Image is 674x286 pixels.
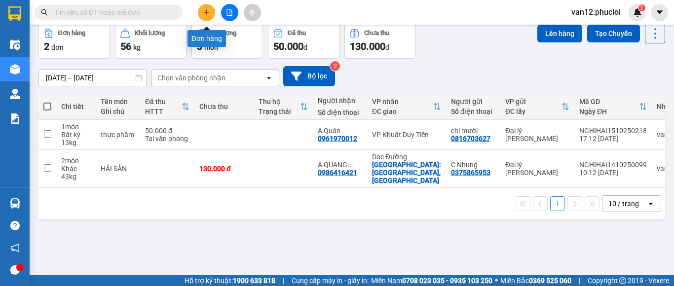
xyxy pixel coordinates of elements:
[579,275,580,286] span: |
[651,4,668,21] button: caret-down
[61,139,91,146] div: 13 kg
[505,98,562,106] div: VP gửi
[529,277,571,285] strong: 0369 525 060
[140,94,194,120] th: Toggle SortBy
[318,161,362,169] div: A QUANG .0979294087
[372,98,433,106] div: VP nhận
[8,6,21,21] img: logo-vxr
[640,4,643,11] span: 1
[292,275,369,286] span: Cung cấp máy in - giấy in:
[608,199,639,209] div: 10 / trang
[10,64,20,74] img: warehouse-icon
[402,277,492,285] strong: 0708 023 035 - 0935 103 250
[579,161,647,169] div: NGHIHAI1410250099
[115,23,187,59] button: Khối lượng56kg
[451,107,495,115] div: Số điện thoại
[318,108,362,116] div: Số điện thoại
[61,131,91,139] div: Bất kỳ
[199,165,249,173] div: 130.000 đ
[364,30,389,36] div: Chưa thu
[10,39,20,50] img: warehouse-icon
[505,161,569,177] div: Đại lý [PERSON_NAME]
[135,30,165,36] div: Khối lượng
[550,196,565,211] button: 1
[268,23,339,59] button: Đã thu50.000đ
[226,9,233,16] span: file-add
[54,7,171,18] input: Tìm tên, số ĐT hoặc mã đơn
[101,165,135,173] div: HẢI SẢN
[44,40,49,52] span: 2
[259,98,300,106] div: Thu hộ
[61,103,91,110] div: Chi tiết
[318,169,357,177] div: 0986416421
[283,66,335,86] button: Bộ lọc
[619,277,626,284] span: copyright
[259,107,300,115] div: Trạng thái
[187,30,226,47] div: Đơn hàng
[10,221,20,230] span: question-circle
[579,107,639,115] div: Ngày ĐH
[505,107,562,115] div: ĐC lấy
[244,4,261,21] button: aim
[318,127,362,135] div: A Quân
[318,97,362,105] div: Người nhận
[495,279,498,283] span: ⚪️
[587,25,640,42] button: Tạo Chuyến
[10,89,20,99] img: warehouse-icon
[10,113,20,124] img: solution-icon
[638,4,645,11] sup: 1
[655,8,664,17] span: caret-down
[197,40,202,52] span: 3
[372,107,433,115] div: ĐC giao
[198,4,215,21] button: plus
[145,107,182,115] div: HTTT
[288,30,306,36] div: Đã thu
[579,135,647,143] div: 17:12 [DATE]
[203,9,210,16] span: plus
[330,61,340,71] sup: 2
[265,74,273,82] svg: open
[199,103,249,110] div: Chưa thu
[145,135,189,143] div: Tại văn phòng
[344,23,416,59] button: Chưa thu130.000đ
[101,107,135,115] div: Ghi chú
[204,43,218,51] span: món
[10,243,20,252] span: notification
[347,161,353,169] span: ...
[38,23,110,59] button: Đơn hàng2đơn
[633,8,642,17] img: icon-new-feature
[61,157,91,165] div: 2 món
[221,4,238,21] button: file-add
[372,161,441,184] div: Giao: vườn hoa phủ lý,hà nam
[61,123,91,131] div: 1 món
[283,275,284,286] span: |
[191,23,263,59] button: Số lượng3món
[451,135,490,143] div: 0816703627
[61,165,91,173] div: Khác
[41,9,48,16] span: search
[371,275,492,286] span: Miền Nam
[133,43,141,51] span: kg
[249,9,256,16] span: aim
[101,131,135,139] div: thực phẩm
[10,265,20,275] span: message
[451,127,495,135] div: chị mười
[303,43,307,51] span: đ
[574,94,652,120] th: Toggle SortBy
[372,131,441,139] div: VP Khuất Duy Tiến
[579,169,647,177] div: 10:12 [DATE]
[647,200,655,208] svg: open
[233,277,275,285] strong: 1900 633 818
[537,25,582,42] button: Lên hàng
[579,98,639,106] div: Mã GD
[500,275,571,286] span: Miền Bắc
[385,43,389,51] span: đ
[367,94,446,120] th: Toggle SortBy
[451,161,495,169] div: C Nhung
[185,275,275,286] span: Hỗ trợ kỹ thuật:
[145,98,182,106] div: Đã thu
[51,43,64,51] span: đơn
[101,98,135,106] div: Tên món
[273,40,303,52] span: 50.000
[157,73,225,83] div: Chọn văn phòng nhận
